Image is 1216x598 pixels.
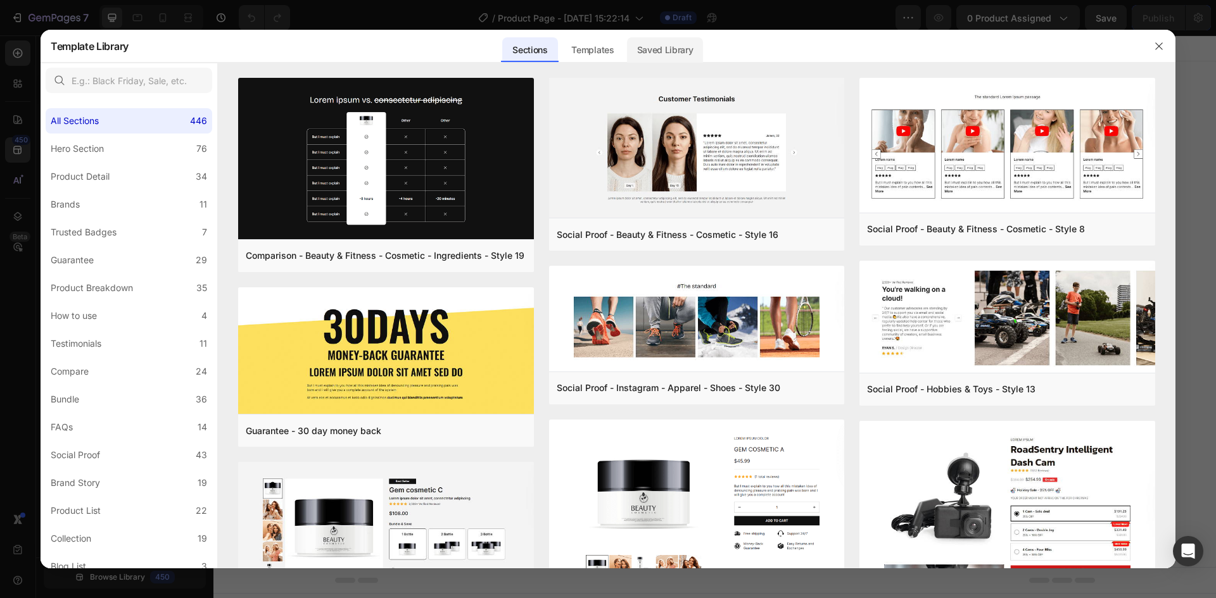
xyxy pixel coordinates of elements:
[51,364,89,379] div: Compare
[199,336,207,351] div: 11
[51,113,99,128] div: All Sections
[51,475,100,490] div: Brand Story
[198,475,207,490] div: 19
[561,37,624,63] div: Templates
[51,197,80,212] div: Brands
[199,197,207,212] div: 11
[51,141,104,156] div: Hero Section
[504,310,593,335] button: Add elements
[867,221,1085,237] div: Social Proof - Beauty & Fitness - Cosmetic - Style 8
[867,382,1035,397] div: Social Proof - Hobbies & Toys - Style 13
[1173,536,1203,566] div: Open Intercom Messenger
[198,531,207,546] div: 19
[627,37,704,63] div: Saved Library
[557,227,778,242] div: Social Proof - Beauty & Fitness - Cosmetic - Style 16
[196,364,207,379] div: 24
[196,392,207,407] div: 36
[51,252,94,268] div: Guarantee
[196,169,207,184] div: 34
[202,225,207,240] div: 7
[246,248,524,263] div: Comparison - Beauty & Fitness - Cosmetic - Ingredients - Style 19
[51,225,117,240] div: Trusted Badges
[198,420,207,435] div: 14
[201,308,207,323] div: 4
[51,392,79,407] div: Bundle
[238,78,534,241] img: c19.png
[51,169,110,184] div: Product Detail
[51,531,91,546] div: Collection
[859,78,1155,215] img: sp8.png
[51,336,101,351] div: Testimonials
[425,285,578,300] div: Start with Sections from sidebar
[51,30,129,63] h2: Template Library
[502,37,557,63] div: Sections
[201,559,207,574] div: 3
[246,423,381,439] div: Guarantee - 30 day money back
[410,310,497,335] button: Add sections
[51,503,101,518] div: Product List
[51,308,97,323] div: How to use
[46,68,212,93] input: E.g.: Black Friday, Sale, etc.
[51,280,133,296] div: Product Breakdown
[238,287,534,417] img: g30.png
[51,447,100,463] div: Social Proof
[196,141,207,156] div: 76
[51,420,73,435] div: FAQs
[196,503,207,518] div: 22
[196,447,207,463] div: 43
[190,113,207,128] div: 446
[51,559,86,574] div: Blog List
[557,380,780,396] div: Social Proof - Instagram - Apparel - Shoes - Style 30
[196,280,207,296] div: 35
[549,78,845,220] img: sp16.png
[549,266,845,374] img: sp30.png
[196,252,207,268] div: 29
[859,261,1155,375] img: sp13.png
[416,381,586,391] div: Start with Generating from URL or image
